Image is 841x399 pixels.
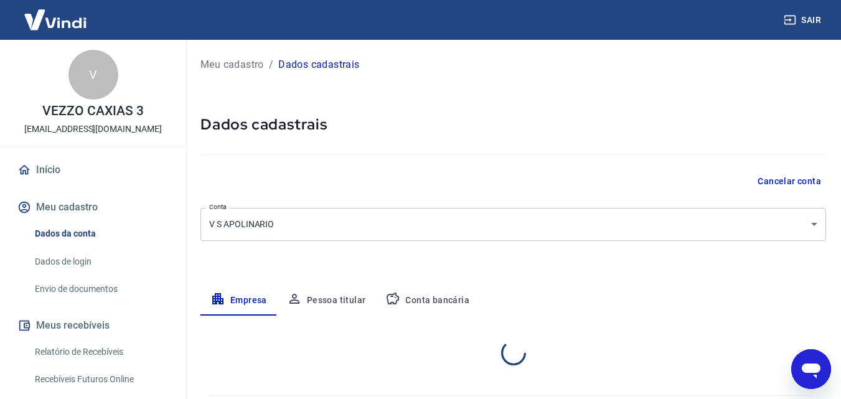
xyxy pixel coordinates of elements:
[781,9,826,32] button: Sair
[15,1,96,39] img: Vindi
[278,57,359,72] p: Dados cadastrais
[753,170,826,193] button: Cancelar conta
[375,286,479,316] button: Conta bancária
[200,286,277,316] button: Empresa
[30,221,171,246] a: Dados da conta
[24,123,162,136] p: [EMAIL_ADDRESS][DOMAIN_NAME]
[68,50,118,100] div: V
[209,202,227,212] label: Conta
[15,156,171,184] a: Início
[200,115,826,134] h5: Dados cadastrais
[15,194,171,221] button: Meu cadastro
[15,312,171,339] button: Meus recebíveis
[30,339,171,365] a: Relatório de Recebíveis
[30,276,171,302] a: Envio de documentos
[269,57,273,72] p: /
[30,249,171,275] a: Dados de login
[791,349,831,389] iframe: Botão para abrir a janela de mensagens
[200,208,826,241] div: V S APOLINARIO
[277,286,376,316] button: Pessoa titular
[200,57,264,72] a: Meu cadastro
[30,367,171,392] a: Recebíveis Futuros Online
[42,105,143,118] p: VEZZO CAXIAS 3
